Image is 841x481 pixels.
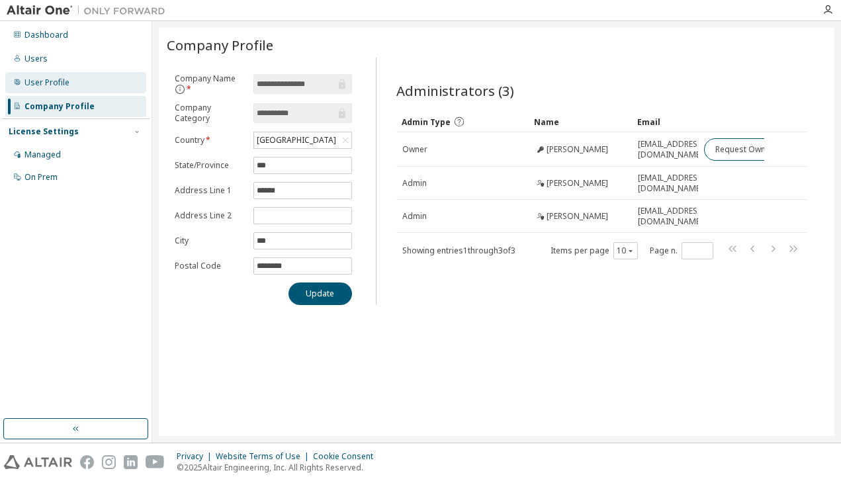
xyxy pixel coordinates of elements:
[402,211,427,222] span: Admin
[24,150,61,160] div: Managed
[7,4,172,17] img: Altair One
[534,111,627,132] div: Name
[547,178,608,189] span: [PERSON_NAME]
[175,73,245,95] label: Company Name
[704,138,816,161] button: Request Owner Change
[102,455,116,469] img: instagram.svg
[24,30,68,40] div: Dashboard
[124,455,138,469] img: linkedin.svg
[24,101,95,112] div: Company Profile
[551,242,638,259] span: Items per page
[175,135,245,146] label: Country
[637,111,693,132] div: Email
[9,126,79,137] div: License Settings
[167,36,273,54] span: Company Profile
[313,451,381,462] div: Cookie Consent
[402,245,515,256] span: Showing entries 1 through 3 of 3
[24,54,48,64] div: Users
[177,451,216,462] div: Privacy
[175,185,245,196] label: Address Line 1
[547,211,608,222] span: [PERSON_NAME]
[175,261,245,271] label: Postal Code
[547,144,608,155] span: [PERSON_NAME]
[177,462,381,473] p: © 2025 Altair Engineering, Inc. All Rights Reserved.
[254,132,351,148] div: [GEOGRAPHIC_DATA]
[24,77,69,88] div: User Profile
[288,283,352,305] button: Update
[402,116,451,128] span: Admin Type
[80,455,94,469] img: facebook.svg
[175,210,245,221] label: Address Line 2
[638,139,705,160] span: [EMAIL_ADDRESS][DOMAIN_NAME]
[216,451,313,462] div: Website Terms of Use
[175,236,245,246] label: City
[255,133,338,148] div: [GEOGRAPHIC_DATA]
[650,242,713,259] span: Page n.
[146,455,165,469] img: youtube.svg
[396,81,514,100] span: Administrators (3)
[402,178,427,189] span: Admin
[175,103,245,124] label: Company Category
[175,84,185,95] button: information
[175,160,245,171] label: State/Province
[24,172,58,183] div: On Prem
[638,173,705,194] span: [EMAIL_ADDRESS][DOMAIN_NAME]
[402,144,427,155] span: Owner
[638,206,705,227] span: [EMAIL_ADDRESS][DOMAIN_NAME]
[617,245,635,256] button: 10
[4,455,72,469] img: altair_logo.svg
